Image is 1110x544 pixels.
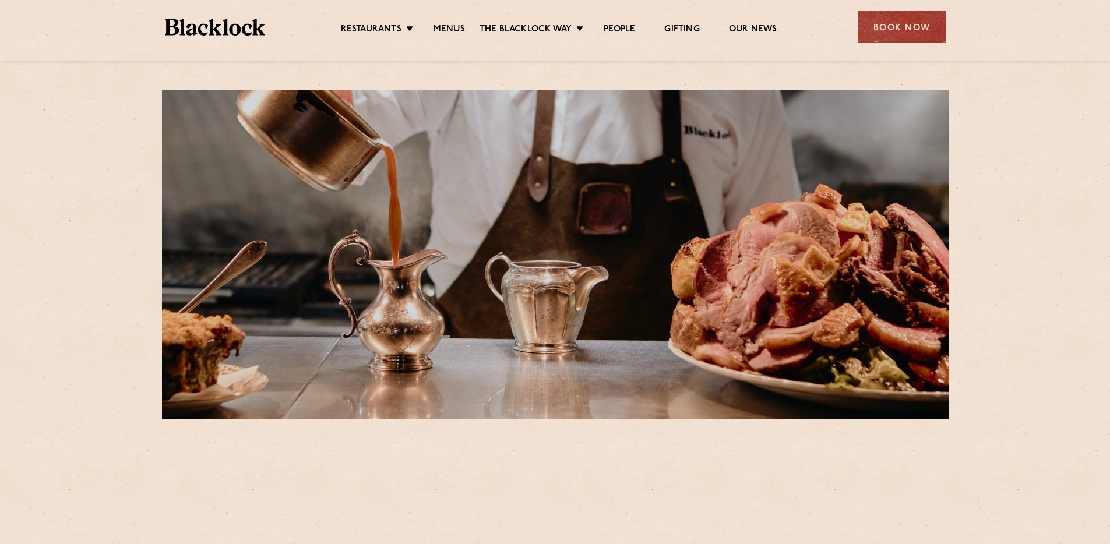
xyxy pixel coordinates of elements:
a: The Blacklock Way [480,24,572,37]
a: Our News [729,24,777,37]
a: People [604,24,635,37]
a: Restaurants [341,24,401,37]
a: Gifting [664,24,699,37]
div: Book Now [858,11,946,43]
a: Menus [434,24,465,37]
img: BL_Textured_Logo-footer-cropped.svg [165,19,266,36]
